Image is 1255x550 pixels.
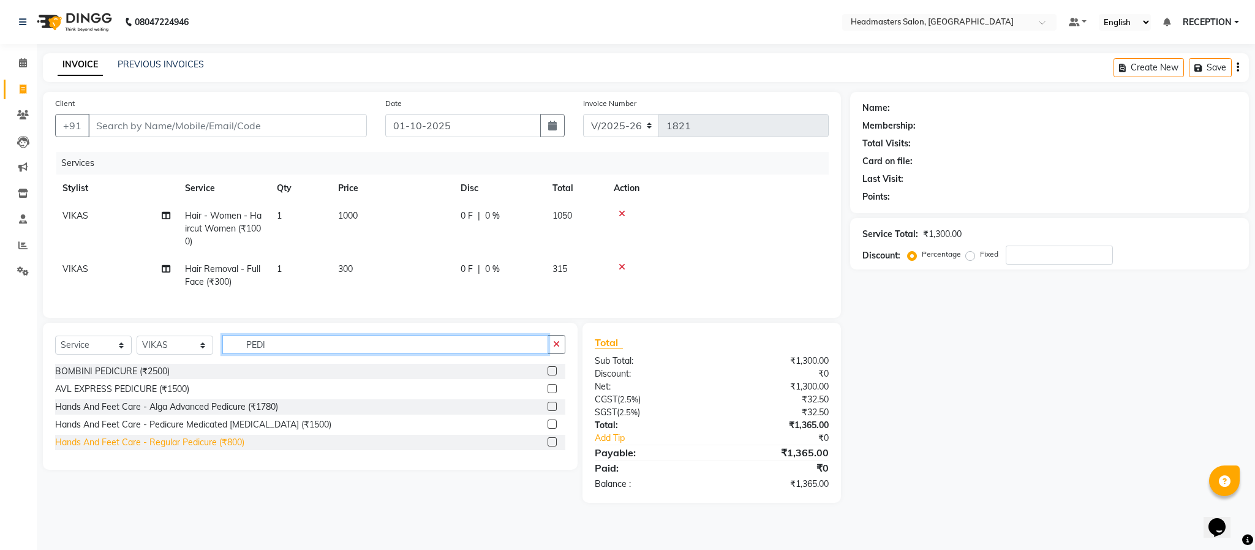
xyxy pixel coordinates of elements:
[338,210,358,221] span: 1000
[545,175,606,202] th: Total
[55,383,189,396] div: AVL EXPRESS PEDICURE (₹1500)
[55,175,178,202] th: Stylist
[485,263,500,276] span: 0 %
[923,228,962,241] div: ₹1,300.00
[712,478,838,491] div: ₹1,365.00
[586,406,712,419] div: ( )
[453,175,545,202] th: Disc
[606,175,829,202] th: Action
[862,137,911,150] div: Total Visits:
[118,59,204,70] a: PREVIOUS INVOICES
[185,210,262,247] span: Hair - Women - Haircut Women (₹1000)
[485,209,500,222] span: 0 %
[620,394,638,404] span: 2.5%
[55,98,75,109] label: Client
[178,175,269,202] th: Service
[595,407,617,418] span: SGST
[862,228,918,241] div: Service Total:
[712,461,838,475] div: ₹0
[619,407,638,417] span: 2.5%
[862,155,913,168] div: Card on file:
[1204,501,1243,538] iframe: chat widget
[552,210,572,221] span: 1050
[586,419,712,432] div: Total:
[385,98,402,109] label: Date
[269,175,331,202] th: Qty
[862,249,900,262] div: Discount:
[55,114,89,137] button: +91
[980,249,998,260] label: Fixed
[586,393,712,406] div: ( )
[55,418,331,431] div: Hands And Feet Care - Pedicure Medicated [MEDICAL_DATA] (₹1500)
[62,263,88,274] span: VIKAS
[712,445,838,460] div: ₹1,365.00
[56,152,838,175] div: Services
[185,263,260,287] span: Hair Removal - Full Face (₹300)
[586,461,712,475] div: Paid:
[712,380,838,393] div: ₹1,300.00
[862,119,916,132] div: Membership:
[62,210,88,221] span: VIKAS
[1189,58,1232,77] button: Save
[586,445,712,460] div: Payable:
[277,263,282,274] span: 1
[712,406,838,419] div: ₹32.50
[478,209,480,222] span: |
[862,190,890,203] div: Points:
[586,355,712,367] div: Sub Total:
[222,335,548,354] input: Search or Scan
[277,210,282,221] span: 1
[331,175,453,202] th: Price
[478,263,480,276] span: |
[595,336,623,349] span: Total
[586,432,733,445] a: Add Tip
[55,401,278,413] div: Hands And Feet Care - Alga Advanced Pedicure (₹1780)
[712,367,838,380] div: ₹0
[31,5,115,39] img: logo
[922,249,961,260] label: Percentage
[1114,58,1184,77] button: Create New
[712,355,838,367] div: ₹1,300.00
[712,419,838,432] div: ₹1,365.00
[1183,16,1232,29] span: RECEPTION
[58,54,103,76] a: INVOICE
[338,263,353,274] span: 300
[595,394,617,405] span: CGST
[583,98,636,109] label: Invoice Number
[733,432,837,445] div: ₹0
[461,263,473,276] span: 0 F
[88,114,367,137] input: Search by Name/Mobile/Email/Code
[135,5,189,39] b: 08047224946
[862,102,890,115] div: Name:
[712,393,838,406] div: ₹32.50
[55,436,244,449] div: Hands And Feet Care - Regular Pedicure (₹800)
[55,365,170,378] div: BOMBINI PEDICURE (₹2500)
[552,263,567,274] span: 315
[586,478,712,491] div: Balance :
[586,380,712,393] div: Net:
[461,209,473,222] span: 0 F
[586,367,712,380] div: Discount:
[862,173,903,186] div: Last Visit:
